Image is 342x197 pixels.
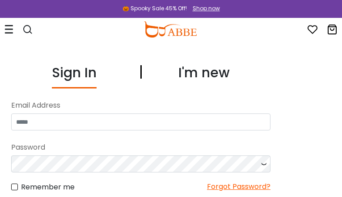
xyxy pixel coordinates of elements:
[11,181,75,193] label: Remember me
[144,21,196,38] img: abbeglasses.com
[11,139,270,155] div: Password
[207,181,270,193] div: Forgot Password?
[122,4,187,13] div: 🎃 Spooky Sale 45% Off!
[52,63,97,88] div: Sign In
[11,97,270,113] div: Email Address
[188,4,220,12] a: Shop now
[178,63,230,88] div: I'm new
[193,4,220,13] div: Shop now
